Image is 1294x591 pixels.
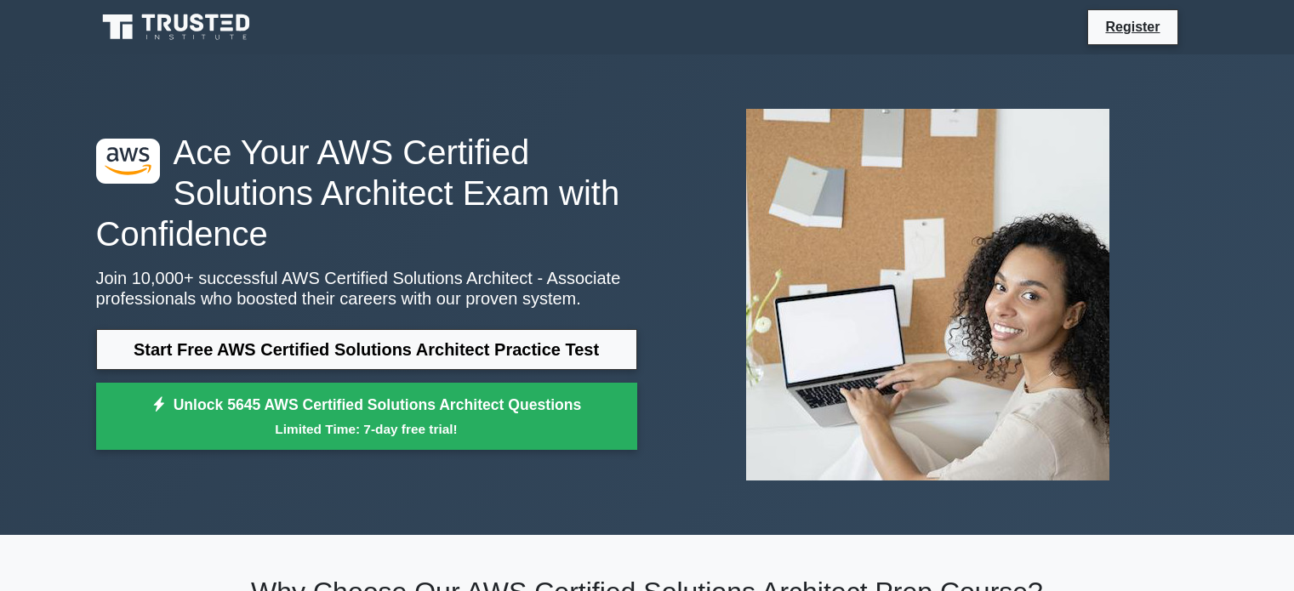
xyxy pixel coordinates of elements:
[96,329,637,370] a: Start Free AWS Certified Solutions Architect Practice Test
[96,132,637,254] h1: Ace Your AWS Certified Solutions Architect Exam with Confidence
[117,419,616,439] small: Limited Time: 7-day free trial!
[96,383,637,451] a: Unlock 5645 AWS Certified Solutions Architect QuestionsLimited Time: 7-day free trial!
[96,268,637,309] p: Join 10,000+ successful AWS Certified Solutions Architect - Associate professionals who boosted t...
[1095,16,1170,37] a: Register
